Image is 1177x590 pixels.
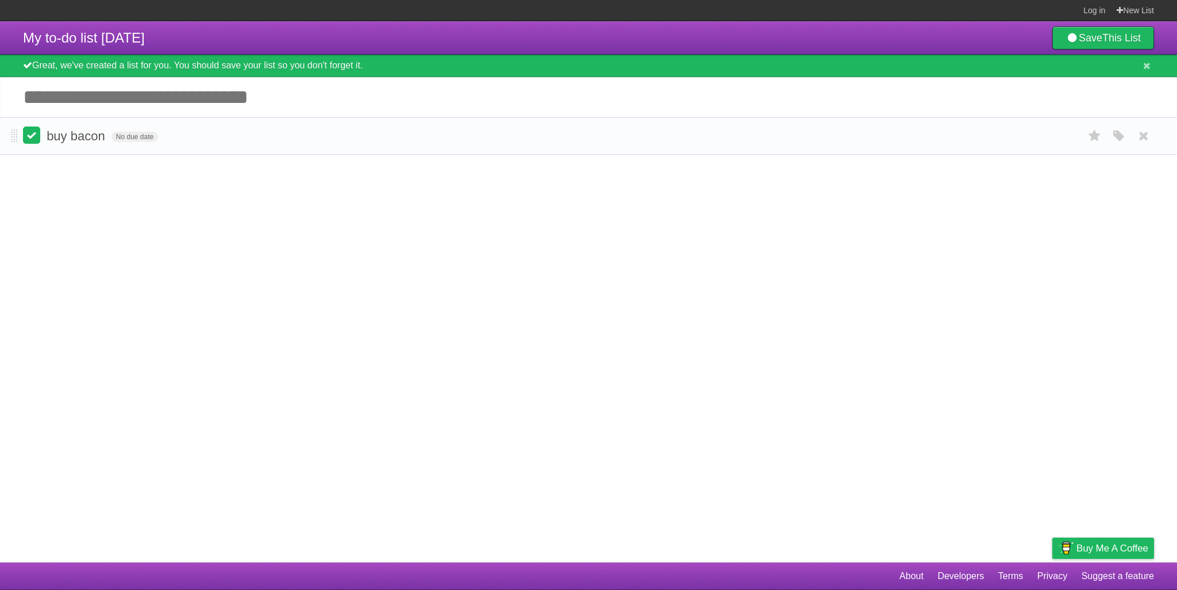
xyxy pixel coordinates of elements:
span: buy bacon [47,129,108,143]
label: Star task [1084,127,1106,145]
span: My to-do list [DATE] [23,30,145,45]
a: Terms [998,565,1024,587]
b: This List [1102,32,1141,44]
a: Privacy [1037,565,1067,587]
a: Developers [937,565,984,587]
span: Buy me a coffee [1076,538,1148,558]
a: SaveThis List [1052,26,1154,49]
a: Suggest a feature [1082,565,1154,587]
label: Done [23,127,40,144]
a: About [899,565,924,587]
a: Buy me a coffee [1052,538,1154,559]
img: Buy me a coffee [1058,538,1074,558]
span: No due date [111,132,158,142]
